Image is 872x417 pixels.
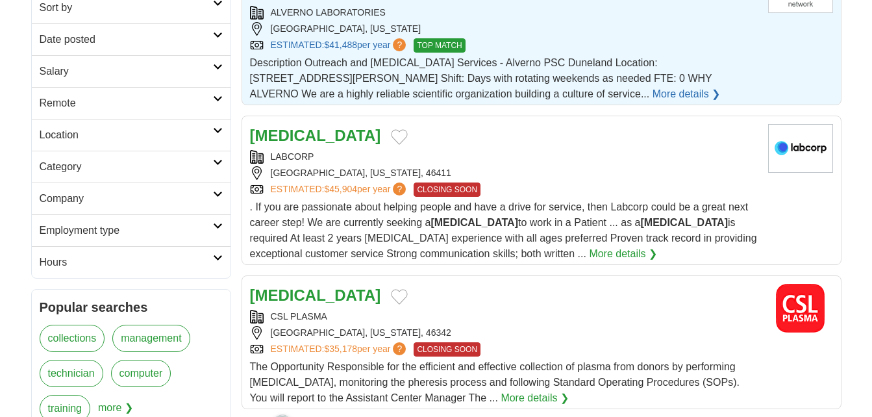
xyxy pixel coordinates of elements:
a: Hours [32,246,230,278]
a: computer [111,360,171,387]
a: technician [40,360,103,387]
h2: Company [40,191,213,207]
a: LABCORP [271,151,314,162]
a: ESTIMATED:$35,178per year? [271,342,409,357]
span: ? [393,342,406,355]
h2: Salary [40,64,213,79]
h2: Hours [40,255,213,270]
a: Remote [32,87,230,119]
h2: Location [40,127,213,143]
img: LabCorp logo [768,124,833,173]
span: The Opportunity Responsible for the efficient and effective collection of plasma from donors by p... [250,361,740,403]
a: ESTIMATED:$41,488per year? [271,38,409,53]
a: CSL PLASMA [271,311,327,322]
a: Date posted [32,23,230,55]
a: [MEDICAL_DATA] [250,127,381,144]
button: Add to favorite jobs [391,289,408,305]
span: $35,178 [324,344,357,354]
div: [GEOGRAPHIC_DATA], [US_STATE], 46342 [250,326,758,340]
span: ? [393,38,406,51]
span: . If you are passionate about helping people and have a drive for service, then Labcorp could be ... [250,201,757,259]
a: [MEDICAL_DATA] [250,286,381,304]
button: Add to favorite jobs [391,129,408,145]
span: CLOSING SOON [414,342,480,357]
span: ? [393,183,406,196]
h2: Popular searches [40,297,223,317]
div: [GEOGRAPHIC_DATA], [US_STATE], 46411 [250,166,758,180]
h2: Employment type [40,223,213,238]
h2: Category [40,159,213,175]
div: ALVERNO LABORATORIES [250,6,758,19]
a: collections [40,325,105,352]
a: ESTIMATED:$45,904per year? [271,183,409,197]
span: $41,488 [324,40,357,50]
span: CLOSING SOON [414,183,480,197]
a: Employment type [32,214,230,246]
a: Location [32,119,230,151]
h2: Remote [40,95,213,111]
h2: Date posted [40,32,213,47]
span: Description Outreach and [MEDICAL_DATA] Services - Alverno PSC Duneland Location: [STREET_ADDRESS... [250,57,712,99]
a: Category [32,151,230,183]
a: management [112,325,190,352]
img: CSL Plasma logo [768,284,833,333]
a: More details ❯ [653,86,721,102]
div: [GEOGRAPHIC_DATA], [US_STATE] [250,22,758,36]
a: Salary [32,55,230,87]
a: More details ❯ [589,246,657,262]
span: $45,904 [324,184,357,194]
a: Company [32,183,230,214]
strong: [MEDICAL_DATA] [430,217,518,228]
a: More details ❯ [501,390,569,406]
strong: [MEDICAL_DATA] [641,217,729,228]
span: TOP MATCH [414,38,465,53]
